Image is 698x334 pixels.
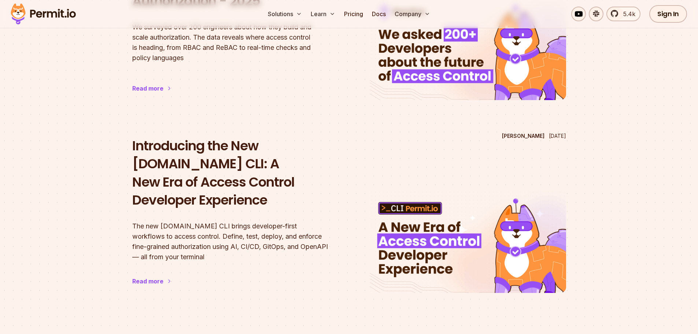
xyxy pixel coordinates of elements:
[369,7,389,21] a: Docs
[392,7,433,21] button: Company
[649,5,687,23] a: Sign In
[549,133,566,139] time: [DATE]
[265,7,305,21] button: Solutions
[132,84,163,93] div: Read more
[132,277,163,286] div: Read more
[132,129,566,308] a: Introducing the New Permit.io CLI: A New Era of Access Control Developer Experience[PERSON_NAME][...
[370,190,566,293] img: Introducing the New Permit.io CLI: A New Era of Access Control Developer Experience
[132,22,329,63] p: We surveyed over 200 engineers about how they build and scale authorization. The data reveals whe...
[7,1,79,26] img: Permit logo
[308,7,338,21] button: Learn
[606,7,640,21] a: 5.4k
[341,7,366,21] a: Pricing
[619,10,635,18] span: 5.4k
[502,132,544,140] p: [PERSON_NAME]
[132,221,329,262] p: The new [DOMAIN_NAME] CLI brings developer-first workflows to access control. Define, test, deplo...
[132,137,329,209] h2: Introducing the New [DOMAIN_NAME] CLI: A New Era of Access Control Developer Experience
